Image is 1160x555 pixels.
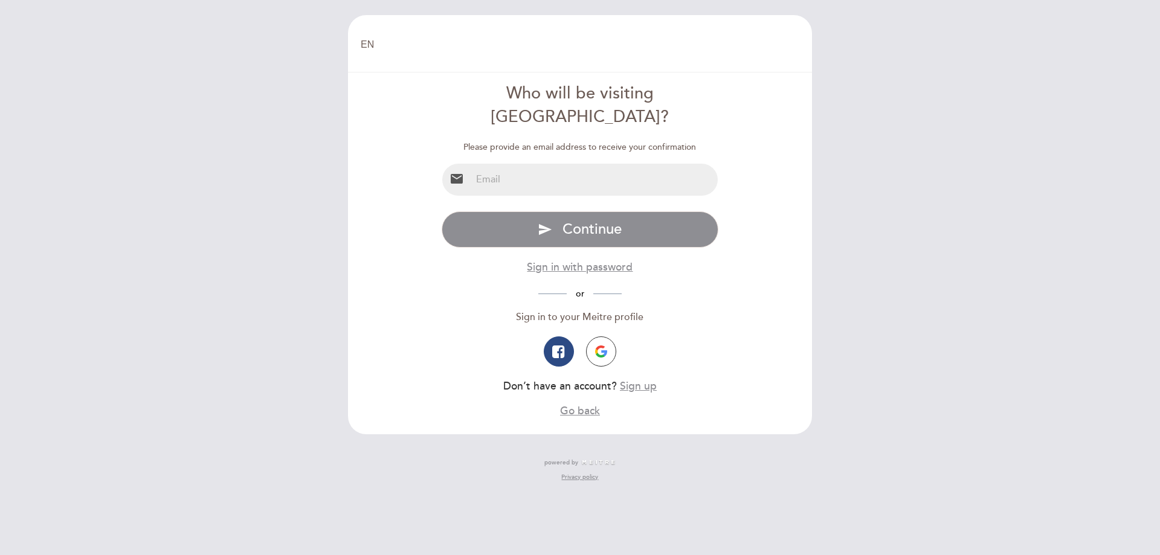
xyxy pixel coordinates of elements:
span: or [567,289,593,299]
a: Privacy policy [561,473,598,481]
span: Continue [562,220,622,238]
i: email [449,172,464,186]
img: icon-google.png [595,345,607,358]
button: send Continue [442,211,719,248]
i: send [538,222,552,237]
span: powered by [544,458,578,467]
div: Please provide an email address to receive your confirmation [442,141,719,153]
img: MEITRE [581,460,616,466]
button: Sign in with password [527,260,633,275]
div: Who will be visiting [GEOGRAPHIC_DATA]? [442,82,719,129]
a: powered by [544,458,616,467]
div: Sign in to your Meitre profile [442,310,719,324]
button: Sign up [620,379,657,394]
button: Go back [560,403,600,419]
input: Email [471,164,718,196]
span: Don’t have an account? [503,380,617,393]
